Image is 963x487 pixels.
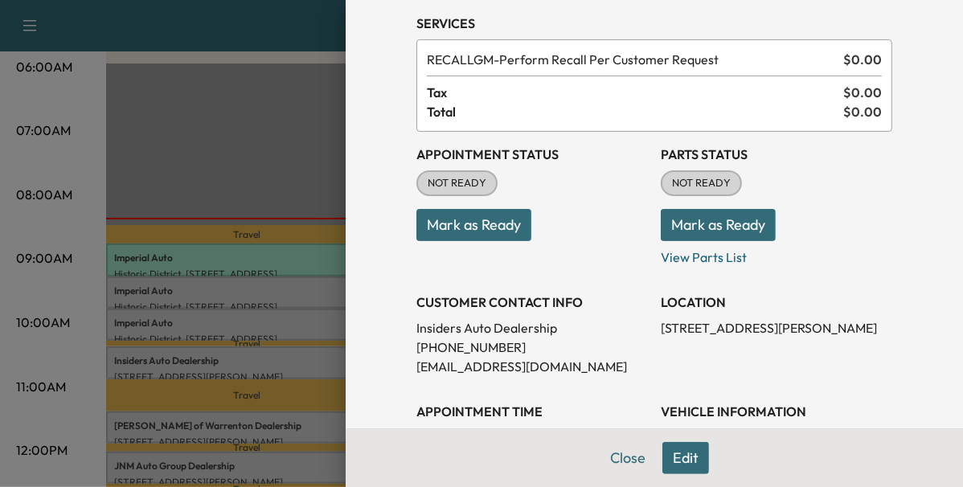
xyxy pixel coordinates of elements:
[600,442,656,474] button: Close
[661,241,892,267] p: View Parts List
[416,428,648,447] p: Date: [DATE]
[661,428,892,447] p: 2023 Chevrolet Tahoe
[416,338,648,357] p: [PHONE_NUMBER]
[661,209,776,241] button: Mark as Ready
[416,357,648,376] p: [EMAIL_ADDRESS][DOMAIN_NAME]
[416,145,648,164] h3: Appointment Status
[662,442,709,474] button: Edit
[416,209,531,241] button: Mark as Ready
[427,83,843,102] span: Tax
[843,102,882,121] span: $ 0.00
[416,14,892,33] h3: Services
[427,50,837,69] span: Perform Recall Per Customer Request
[427,102,843,121] span: Total
[661,293,892,312] h3: LOCATION
[416,318,648,338] p: Insiders Auto Dealership
[416,293,648,312] h3: CUSTOMER CONTACT INFO
[843,50,882,69] span: $ 0.00
[661,402,892,421] h3: VEHICLE INFORMATION
[418,175,496,191] span: NOT READY
[662,175,740,191] span: NOT READY
[416,402,648,421] h3: APPOINTMENT TIME
[843,83,882,102] span: $ 0.00
[661,318,892,338] p: [STREET_ADDRESS][PERSON_NAME]
[661,145,892,164] h3: Parts Status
